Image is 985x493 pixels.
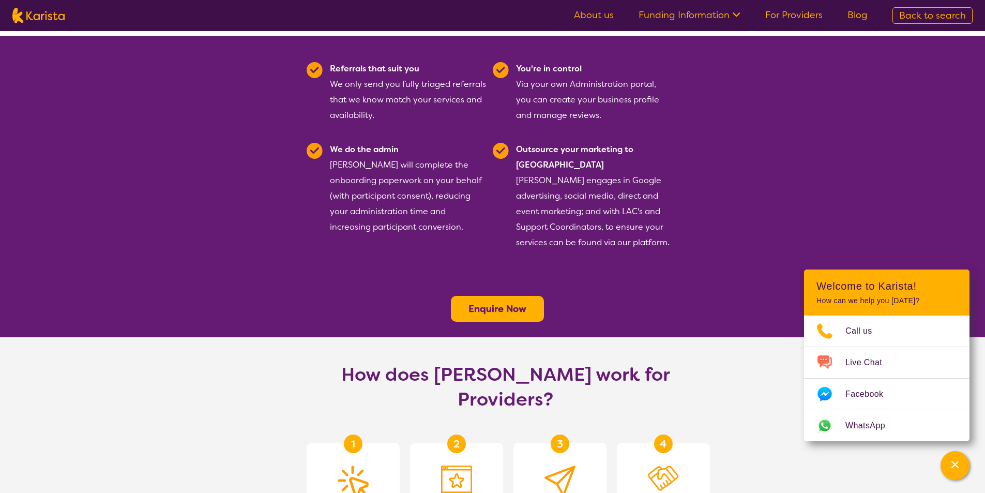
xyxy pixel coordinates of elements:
[648,466,679,491] img: Onboard
[845,386,896,402] span: Facebook
[892,7,973,24] a: Back to search
[307,62,323,78] img: Tick
[516,63,582,74] b: You're in control
[639,9,740,21] a: Funding Information
[845,323,885,339] span: Call us
[516,61,673,123] div: Via your own Administration portal, you can create your business profile and manage reviews.
[451,296,544,322] button: Enquire Now
[516,142,673,250] div: [PERSON_NAME] engages in Google advertising, social media, direct and event marketing; and with L...
[441,466,472,493] img: Set up your online profile
[804,410,969,441] a: Web link opens in a new tab.
[941,451,969,480] button: Channel Menu
[447,435,466,453] div: 2
[330,63,419,74] b: Referrals that suit you
[12,8,65,23] img: Karista logo
[899,9,966,22] span: Back to search
[493,62,509,78] img: Tick
[468,303,526,315] a: Enquire Now
[332,362,679,412] h1: How does [PERSON_NAME] work for Providers?
[493,143,509,159] img: Tick
[845,355,895,370] span: Live Chat
[307,143,323,159] img: Tick
[330,61,487,123] div: We only send you fully triaged referrals that we know match your services and availability.
[330,144,399,155] b: We do the admin
[574,9,614,21] a: About us
[816,296,957,305] p: How can we help you [DATE]?
[344,435,362,453] div: 1
[330,142,487,250] div: [PERSON_NAME] will complete the onboarding paperwork on your behalf (with participant consent), r...
[816,280,957,292] h2: Welcome to Karista!
[847,9,868,21] a: Blog
[765,9,823,21] a: For Providers
[804,270,969,441] div: Channel Menu
[516,144,633,170] b: Outsource your marketing to [GEOGRAPHIC_DATA]
[804,316,969,441] ul: Choose channel
[551,435,569,453] div: 3
[845,418,898,434] span: WhatsApp
[654,435,673,453] div: 4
